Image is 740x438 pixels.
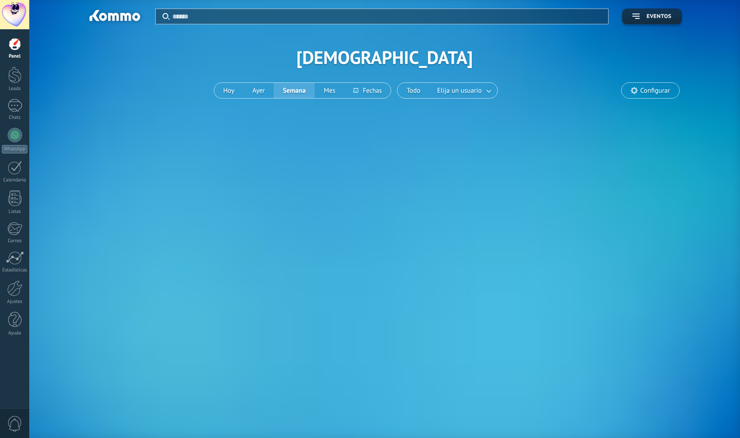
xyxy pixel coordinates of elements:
[244,83,274,98] button: Ayer
[2,177,28,183] div: Calendario
[274,83,315,98] button: Semana
[2,86,28,92] div: Leads
[315,83,344,98] button: Mes
[2,115,28,121] div: Chats
[2,145,27,154] div: WhatsApp
[2,330,28,336] div: Ayuda
[640,87,670,95] span: Configurar
[2,267,28,273] div: Estadísticas
[2,299,28,305] div: Ajustes
[2,209,28,215] div: Listas
[429,83,497,98] button: Elija un usuario
[2,54,28,59] div: Panel
[622,9,681,24] button: Eventos
[214,83,244,98] button: Hoy
[646,14,671,20] span: Eventos
[2,238,28,244] div: Correo
[397,83,429,98] button: Todo
[435,85,483,97] span: Elija un usuario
